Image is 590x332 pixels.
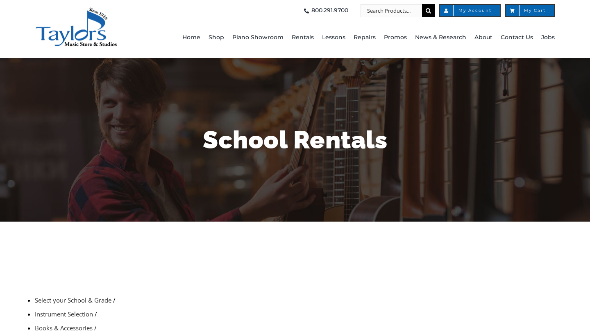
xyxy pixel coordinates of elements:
[182,31,200,44] span: Home
[415,31,466,44] span: News & Research
[232,17,284,58] a: Piano Showroom
[209,31,224,44] span: Shop
[415,17,466,58] a: News & Research
[541,17,555,58] a: Jobs
[505,4,555,17] a: My Cart
[422,4,435,17] input: Search
[113,296,116,304] span: /
[514,9,546,13] span: My Cart
[94,324,97,332] span: /
[35,324,93,332] a: Books & Accessories
[311,4,348,17] span: 800.291.9700
[35,310,93,318] a: Instrument Selection
[209,17,224,58] a: Shop
[95,310,97,318] span: /
[501,17,533,58] a: Contact Us
[439,4,501,17] a: My Account
[354,31,376,44] span: Repairs
[322,17,345,58] a: Lessons
[35,296,111,304] a: Select your School & Grade
[474,17,492,58] a: About
[302,4,348,17] a: 800.291.9700
[384,17,407,58] a: Promos
[474,31,492,44] span: About
[354,17,376,58] a: Repairs
[501,31,533,44] span: Contact Us
[232,31,284,44] span: Piano Showroom
[448,9,492,13] span: My Account
[55,123,535,157] h1: School Rentals
[170,4,555,17] nav: Top Right
[322,31,345,44] span: Lessons
[541,31,555,44] span: Jobs
[361,4,422,17] input: Search Products...
[292,17,314,58] a: Rentals
[182,17,200,58] a: Home
[35,6,117,14] a: taylors-music-store-west-chester
[384,31,407,44] span: Promos
[170,17,555,58] nav: Main Menu
[292,31,314,44] span: Rentals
